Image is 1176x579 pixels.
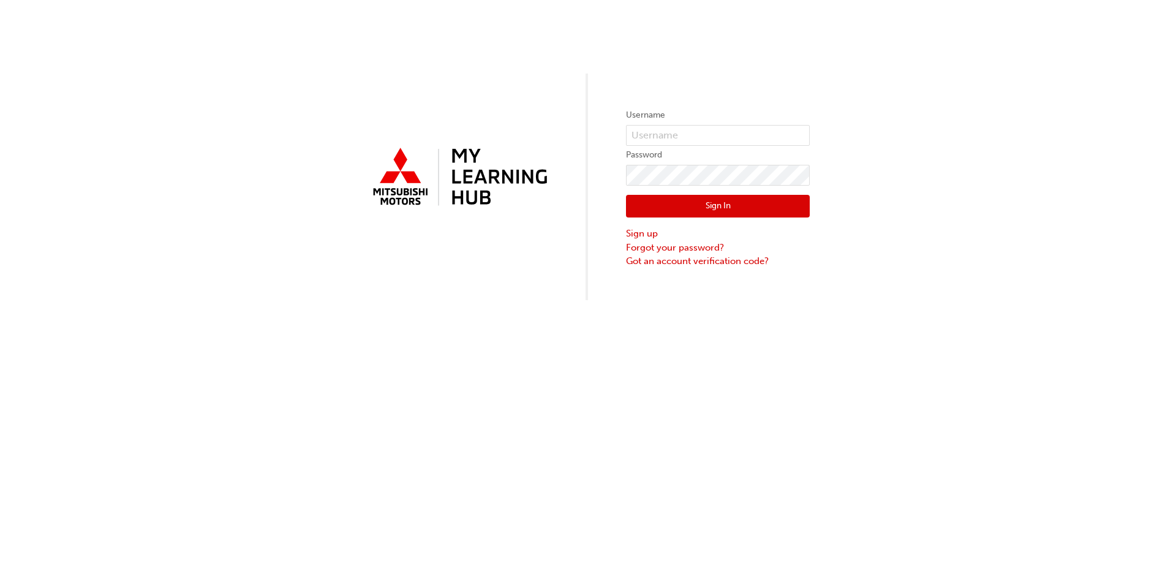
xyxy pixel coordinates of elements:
a: Sign up [626,227,810,241]
a: Forgot your password? [626,241,810,255]
input: Username [626,125,810,146]
a: Got an account verification code? [626,254,810,268]
label: Password [626,148,810,162]
button: Sign In [626,195,810,218]
label: Username [626,108,810,123]
img: mmal [366,143,550,213]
